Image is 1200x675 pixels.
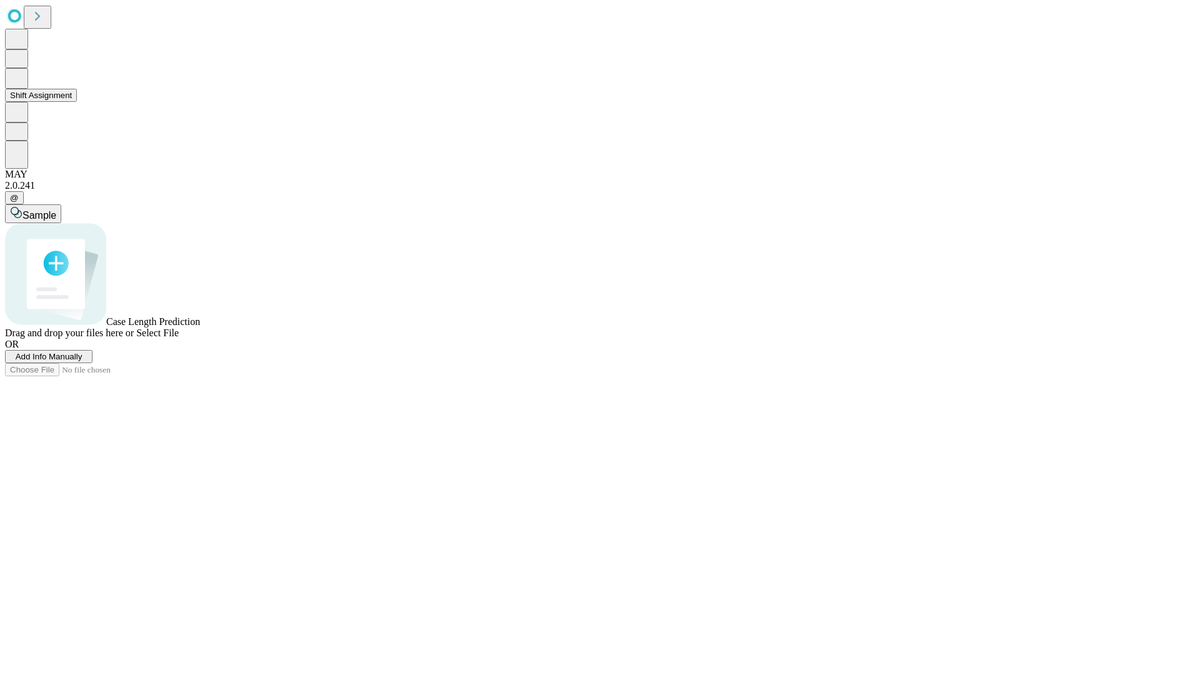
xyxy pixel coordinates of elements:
[5,169,1195,180] div: MAY
[5,339,19,349] span: OR
[5,89,77,102] button: Shift Assignment
[136,327,179,338] span: Select File
[10,193,19,202] span: @
[5,180,1195,191] div: 2.0.241
[5,204,61,223] button: Sample
[22,210,56,221] span: Sample
[5,191,24,204] button: @
[16,352,82,361] span: Add Info Manually
[106,316,200,327] span: Case Length Prediction
[5,350,92,363] button: Add Info Manually
[5,327,134,338] span: Drag and drop your files here or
